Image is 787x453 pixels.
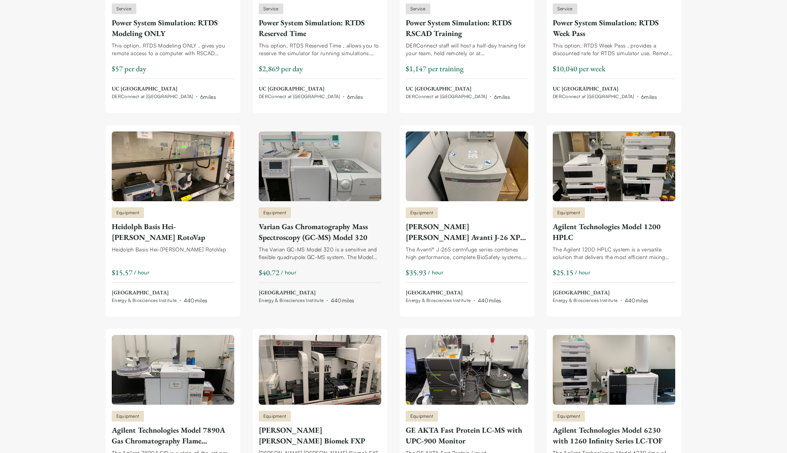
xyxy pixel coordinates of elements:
div: 6 miles [347,93,363,101]
span: Service [116,5,132,12]
span: / hour [134,268,149,276]
span: Service [557,5,573,12]
span: / hour [281,268,296,276]
div: The Varian GC-MS Model 320 is a sensitive and flexible quadrupole GC-MS system. The Model 320 pro... [259,246,381,261]
div: [PERSON_NAME] [PERSON_NAME] Avanti J-26 XP Centrifuge [406,221,528,243]
span: Energy & Biosciences Institute [406,297,471,304]
span: UC [GEOGRAPHIC_DATA] [406,85,510,93]
div: [PERSON_NAME] [PERSON_NAME] Biomek FXP [259,425,381,446]
span: [GEOGRAPHIC_DATA] [553,289,648,297]
div: The Avanti® J-26S centrifuge series combines high performance, complete BioSafety systems, and lo... [406,246,528,261]
span: UC [GEOGRAPHIC_DATA] [259,85,363,93]
div: 440 miles [625,296,648,304]
div: 6 miles [200,93,216,101]
span: [GEOGRAPHIC_DATA] [259,289,354,297]
div: $35.93 [406,267,426,278]
div: Power System Simulation: RTDS RSCAD Training [406,17,528,39]
a: Heidolph Basis Hei-VAP HL RotoVapEquipmentHeidolph Basis Hei-[PERSON_NAME] RotoVapHeidolph Basis ... [112,131,234,305]
img: Agilent Technologies Model 6230 with 1260 Infinity Series LC-TOF [553,335,675,405]
div: This option, RTDS Reserved Time , allows you to reserve the simulator for running simulations. Re... [259,42,381,57]
div: Agilent Technologies Model 6230 with 1260 Infinity Series LC-TOF [553,425,675,446]
div: $40.72 [259,267,279,278]
div: 440 miles [478,296,501,304]
span: DERConnect at [GEOGRAPHIC_DATA] [406,94,487,100]
div: GE AKTA Fast Protein LC-MS with UPC-900 Monitor [406,425,528,446]
span: $57 per day [112,64,146,74]
span: Service [263,5,279,12]
div: $15.57 [112,267,132,278]
div: Power System Simulation: RTDS Reserved Time [259,17,381,39]
span: / hour [575,268,590,276]
img: Agilent Technologies Model 7890A Gas Chromatography Flame Ionization Detector [112,335,234,405]
div: 440 miles [184,296,207,304]
span: Equipment [557,413,580,420]
img: GE AKTA Fast Protein LC-MS with UPC-900 Monitor [406,335,528,405]
span: Energy & Biosciences Institute [553,297,618,304]
div: This option, RTDS Week Pass , provides a discounted rate for RTDS simulator use. Remote access wi... [553,42,675,57]
div: 6 miles [494,93,510,101]
div: Heidolph Basis Hei-[PERSON_NAME] RotoVap [112,246,234,253]
span: $10,040 per week [553,64,606,74]
div: 6 miles [641,93,657,101]
span: $1,147 per training [406,64,464,74]
img: Varian Gas Chromatography Mass Spectroscopy (GC-MS) Model 320 [259,131,381,201]
span: UC [GEOGRAPHIC_DATA] [112,85,216,93]
div: DERConnect staff will host a half-day training for your team, held remotely or at [GEOGRAPHIC_DAT... [406,42,528,57]
div: Heidolph Basis Hei-[PERSON_NAME] RotoVap [112,221,234,243]
div: $25.15 [553,267,573,278]
span: Service [410,5,426,12]
span: $2,869 per day [259,64,303,74]
span: Equipment [116,209,139,216]
div: Power System Simulation: RTDS Modeling ONLY [112,17,234,39]
span: Equipment [557,209,580,216]
div: Agilent Technologies Model 1200 HPLC [553,221,675,243]
div: Varian Gas Chromatography Mass Spectroscopy (GC-MS) Model 320 [259,221,381,243]
a: Agilent Technologies Model 1200 HPLCEquipmentAgilent Technologies Model 1200 HPLCThe Agilent 1200... [553,131,675,305]
span: Equipment [410,209,433,216]
img: Beckman Coulter Avanti J-26 XP Centrifuge [406,131,528,201]
div: Power System Simulation: RTDS Week Pass [553,17,675,39]
span: Equipment [410,413,433,420]
span: Energy & Biosciences Institute [112,297,177,304]
span: UC [GEOGRAPHIC_DATA] [553,85,657,93]
a: Beckman Coulter Avanti J-26 XP CentrifugeEquipment[PERSON_NAME] [PERSON_NAME] Avanti J-26 XP Cent... [406,131,528,305]
div: The Agilent 1200 HPLC system is a versatile solution that delivers the most efficient mixing and ... [553,246,675,261]
span: Equipment [116,413,139,420]
span: [GEOGRAPHIC_DATA] [406,289,501,297]
img: Beckman Coulter Biomek FXP [259,335,381,405]
a: Varian Gas Chromatography Mass Spectroscopy (GC-MS) Model 320EquipmentVarian Gas Chromatography M... [259,131,381,305]
div: 440 miles [331,296,354,304]
span: [GEOGRAPHIC_DATA] [112,289,207,297]
div: Agilent Technologies Model 7890A Gas Chromatography Flame Ionization Detector [112,425,234,446]
span: / hour [428,268,443,276]
img: Agilent Technologies Model 1200 HPLC [553,131,675,201]
span: DERConnect at [GEOGRAPHIC_DATA] [259,94,340,100]
span: DERConnect at [GEOGRAPHIC_DATA] [112,94,193,100]
img: Heidolph Basis Hei-VAP HL RotoVap [112,131,234,201]
div: This option, RTDS Modeling ONLY , gives you remote access to a computer with RSCAD installed, the... [112,42,234,57]
span: Equipment [263,413,286,420]
span: Equipment [263,209,286,216]
span: DERConnect at [GEOGRAPHIC_DATA] [553,94,634,100]
span: Energy & Biosciences Institute [259,297,324,304]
